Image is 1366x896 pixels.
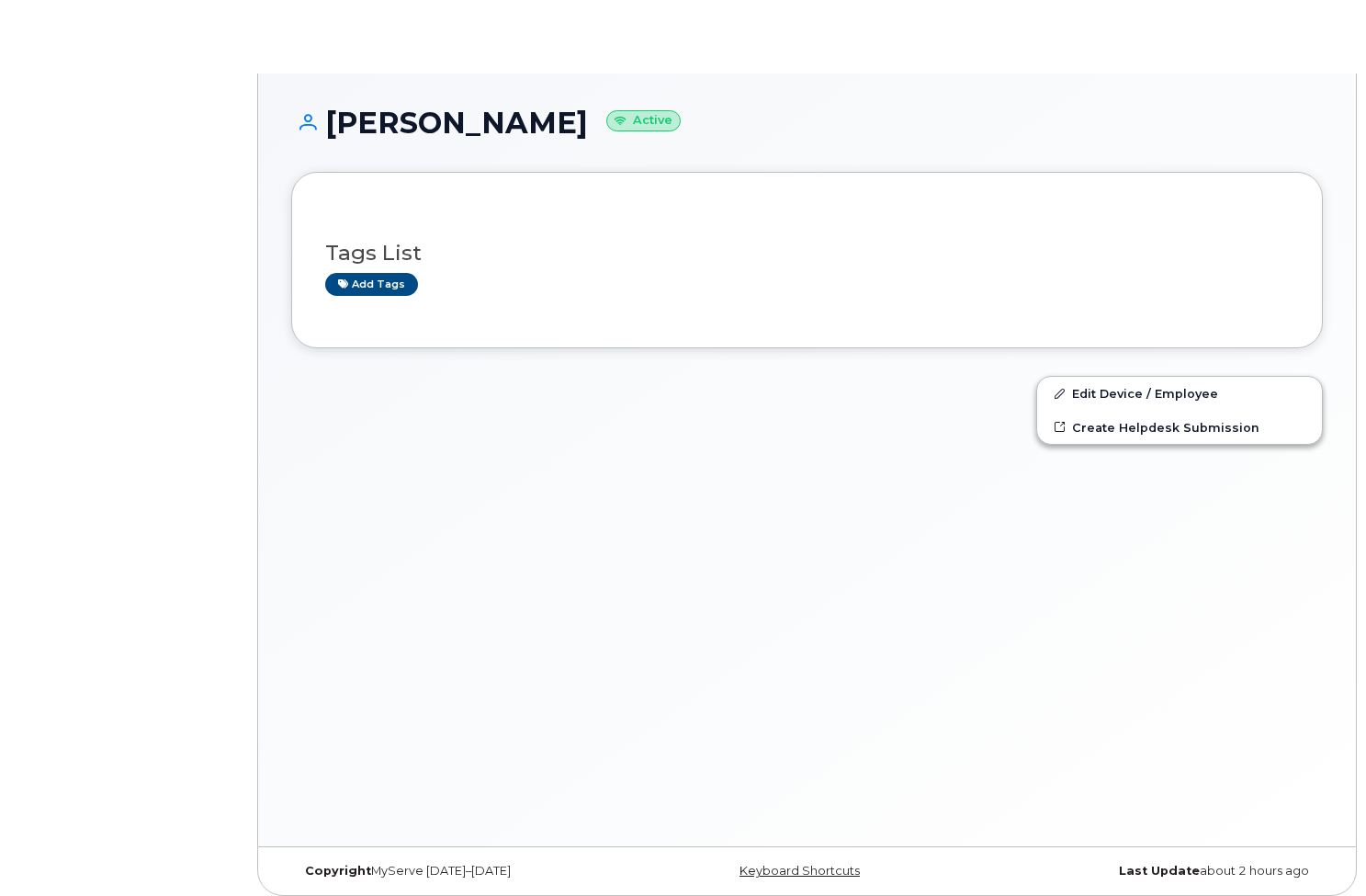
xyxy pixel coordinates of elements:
[1037,411,1322,444] a: Create Helpdesk Submission
[1119,864,1200,878] strong: Last Update
[739,864,860,878] a: Keyboard Shortcuts
[325,242,1289,265] h3: Tags List
[1037,377,1322,410] a: Edit Device / Employee
[291,107,1323,139] h1: [PERSON_NAME]
[979,864,1323,879] div: about 2 hours ago
[606,110,681,131] small: Active
[325,273,418,296] a: Add tags
[291,864,635,879] div: MyServe [DATE]–[DATE]
[305,864,371,878] strong: Copyright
